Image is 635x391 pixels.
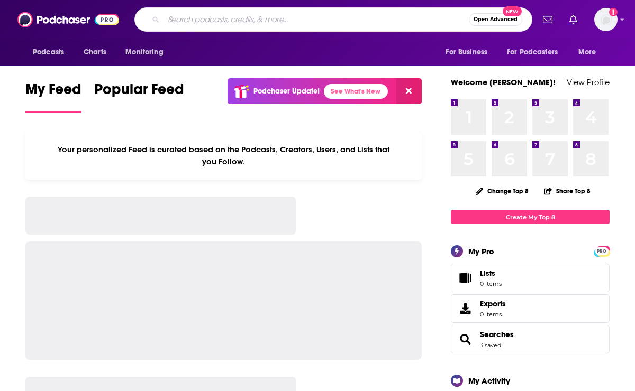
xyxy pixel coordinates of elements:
button: open menu [500,42,573,62]
div: My Activity [468,376,510,386]
a: Searches [480,330,514,339]
img: User Profile [594,8,618,31]
button: open menu [571,42,610,62]
span: Lists [480,268,495,278]
span: Open Advanced [474,17,518,22]
a: View Profile [567,77,610,87]
span: For Business [446,45,487,60]
span: Searches [451,325,610,353]
span: Lists [480,268,502,278]
span: 0 items [480,280,502,287]
span: Monitoring [125,45,163,60]
span: Exports [480,299,506,309]
div: Your personalized Feed is curated based on the Podcasts, Creators, Users, and Lists that you Follow. [25,132,422,180]
button: open menu [438,42,501,62]
a: Searches [455,332,476,347]
span: PRO [595,247,608,255]
span: My Feed [25,80,81,105]
a: Exports [451,294,610,323]
a: PRO [595,247,608,255]
span: Logged in as sarahhallprinc [594,8,618,31]
a: See What's New [324,84,388,99]
a: My Feed [25,80,81,113]
button: open menu [25,42,78,62]
a: Popular Feed [94,80,184,113]
a: Show notifications dropdown [565,11,582,29]
span: More [578,45,596,60]
span: Charts [84,45,106,60]
a: Create My Top 8 [451,210,610,224]
span: Lists [455,271,476,285]
a: Lists [451,264,610,292]
button: Share Top 8 [543,181,591,201]
span: New [503,6,522,16]
a: Charts [77,42,113,62]
svg: Add a profile image [609,8,618,16]
span: Exports [455,301,476,316]
button: Open AdvancedNew [469,13,522,26]
span: 0 items [480,311,506,318]
span: Podcasts [33,45,64,60]
p: Podchaser Update! [253,87,320,96]
input: Search podcasts, credits, & more... [164,11,469,28]
button: Show profile menu [594,8,618,31]
a: Welcome [PERSON_NAME]! [451,77,556,87]
span: For Podcasters [507,45,558,60]
a: Show notifications dropdown [539,11,557,29]
img: Podchaser - Follow, Share and Rate Podcasts [17,10,119,30]
button: Change Top 8 [469,184,535,198]
a: 3 saved [480,341,501,349]
button: open menu [118,42,177,62]
div: Search podcasts, credits, & more... [134,7,532,32]
span: Popular Feed [94,80,184,105]
div: My Pro [468,246,494,256]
